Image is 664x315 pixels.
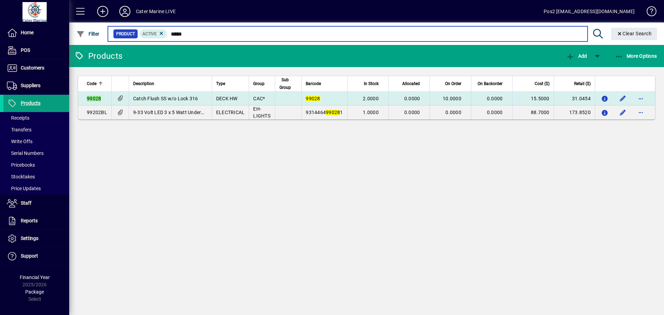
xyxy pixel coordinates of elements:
span: 99202BL [87,110,107,115]
span: Suppliers [21,83,40,88]
span: Transfers [7,127,31,132]
span: Product [116,30,135,37]
span: Products [21,100,40,106]
span: DECK HW [216,96,238,101]
button: Add [92,5,114,18]
a: Stocktakes [3,171,69,183]
span: 2.0000 [363,96,379,101]
span: 1.0000 [363,110,379,115]
a: Suppliers [3,77,69,94]
span: Support [21,253,38,259]
span: Barcode [306,80,321,87]
mat-chip: Activation Status: Active [140,29,167,38]
a: Write Offs [3,136,69,147]
a: Reports [3,212,69,230]
span: 0.0000 [445,110,461,115]
div: Pos2 [EMAIL_ADDRESS][DOMAIN_NAME] [544,6,635,17]
button: Edit [617,93,628,104]
span: EH-LIGHTS [253,106,270,119]
span: Financial Year [20,275,50,280]
a: Settings [3,230,69,247]
span: In Stock [364,80,379,87]
span: Serial Numbers [7,150,44,156]
div: Code [87,80,107,87]
em: 99028 [87,96,101,101]
a: POS [3,42,69,59]
a: Receipts [3,112,69,124]
span: 10.0000 [443,96,461,101]
span: Filter [76,31,100,37]
div: In Stock [352,80,385,87]
em: 99028 [326,110,340,115]
span: 0.0000 [487,96,503,101]
button: More options [635,107,646,118]
span: POS [21,47,30,53]
span: 0.0000 [404,96,420,101]
span: Pricebooks [7,162,35,168]
a: Pricebooks [3,159,69,171]
td: 31.0454 [554,92,595,105]
span: Receipts [7,115,29,121]
div: Sub Group [279,76,297,91]
span: Package [25,289,44,295]
button: Add [564,50,589,62]
span: Write Offs [7,139,33,144]
span: ELECTRICAL [216,110,245,115]
span: On Backorder [478,80,502,87]
span: On Order [445,80,461,87]
span: Clear Search [617,31,652,36]
span: 0.0000 [404,110,420,115]
span: Type [216,80,225,87]
span: 0.0000 [487,110,503,115]
span: Home [21,30,34,35]
a: Home [3,24,69,41]
span: Customers [21,65,44,71]
span: Settings [21,235,38,241]
div: Products [74,50,122,62]
a: Serial Numbers [3,147,69,159]
span: Cost ($) [535,80,550,87]
span: Catch Flush SS w/o Lock 316 [133,96,198,101]
button: More Options [613,50,659,62]
a: Price Updates [3,183,69,194]
a: Customers [3,59,69,77]
div: Group [253,80,271,87]
div: Type [216,80,245,87]
button: Profile [114,5,136,18]
a: Transfers [3,124,69,136]
a: Support [3,248,69,265]
button: More options [635,93,646,104]
button: Filter [75,28,101,40]
td: 88.7000 [512,105,553,119]
span: Stocktakes [7,174,35,179]
span: Price Updates [7,186,41,191]
span: Staff [21,200,31,206]
div: On Order [434,80,468,87]
span: More Options [615,53,657,59]
div: Description [133,80,207,87]
span: Add [566,53,587,59]
span: Code [87,80,96,87]
span: Reports [21,218,38,223]
div: Barcode [306,80,343,87]
span: Description [133,80,154,87]
span: Retail ($) [574,80,591,87]
span: Active [142,31,157,36]
a: Staff [3,195,69,212]
button: Clear [611,28,657,40]
span: 9314464 1 [306,110,343,115]
button: Edit [617,107,628,118]
span: Allocated [402,80,420,87]
span: Group [253,80,265,87]
a: Knowledge Base [642,1,655,24]
em: 99028 [306,96,320,101]
td: 173.8520 [554,105,595,119]
span: Sub Group [279,76,291,91]
div: Cater Marine LIVE [136,6,176,17]
div: On Backorder [476,80,509,87]
td: 15.5000 [512,92,553,105]
div: Allocated [393,80,426,87]
span: 9-33 Volt LED 3 x 5 Watt Underwater Lamp [133,110,228,115]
